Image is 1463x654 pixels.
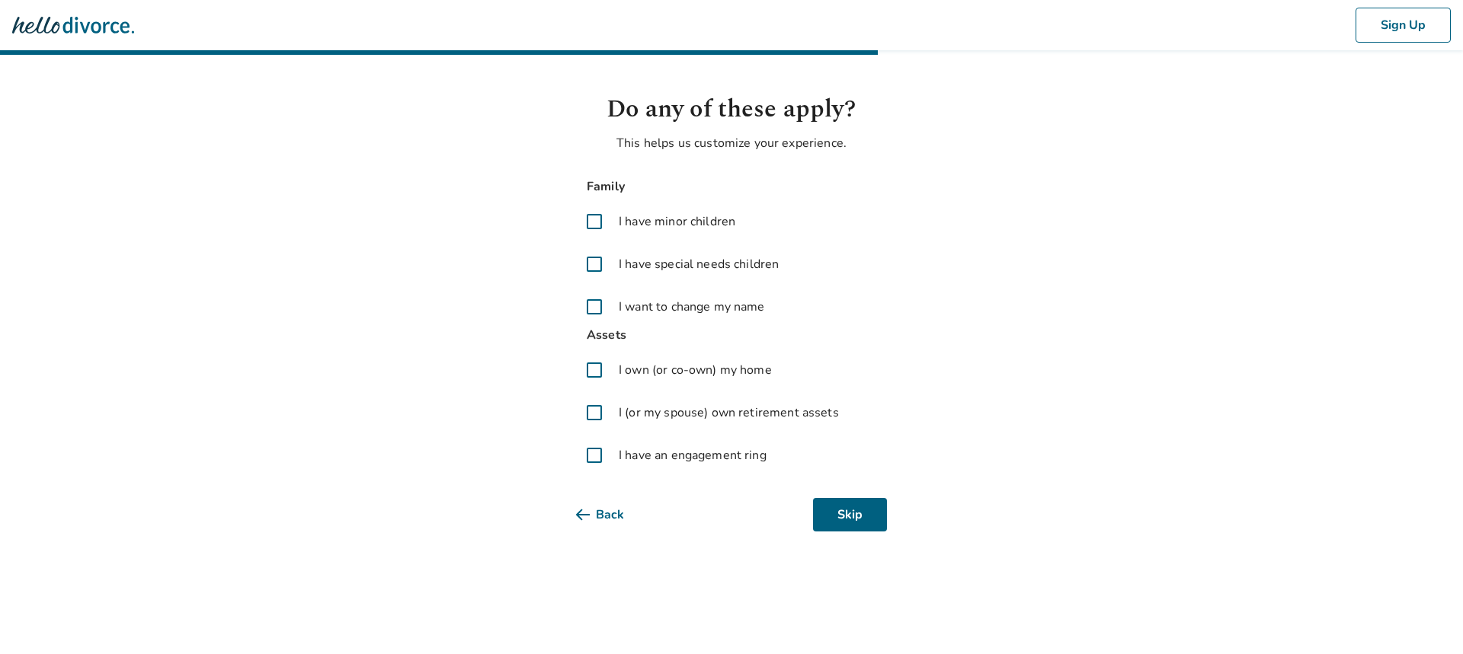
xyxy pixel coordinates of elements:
button: Sign Up [1356,8,1451,43]
span: I own (or co-own) my home [619,361,772,379]
p: This helps us customize your experience. [576,134,887,152]
span: Family [576,177,887,197]
span: I have special needs children [619,255,779,273]
h1: Do any of these apply? [576,91,887,128]
img: Hello Divorce Logo [12,10,134,40]
span: I have minor children [619,212,735,231]
button: Skip [813,498,887,531]
iframe: Chat Widget [1387,581,1463,654]
span: Assets [576,325,887,346]
span: I (or my spouse) own retirement assets [619,404,839,422]
button: Back [576,498,648,531]
span: I have an engagement ring [619,446,767,464]
span: I want to change my name [619,298,765,316]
